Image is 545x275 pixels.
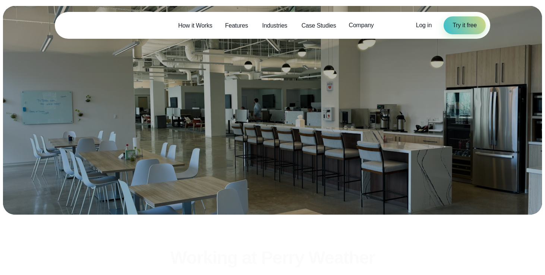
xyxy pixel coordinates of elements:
a: Try it free [444,16,486,34]
span: Case Studies [302,21,336,30]
span: How it Works [178,21,212,30]
a: Case Studies [295,18,343,33]
span: Try it free [453,21,477,30]
a: How it Works [172,18,219,33]
span: Company [349,21,374,30]
span: Industries [262,21,287,30]
span: Log in [416,22,432,28]
span: Features [225,21,248,30]
a: Log in [416,21,432,30]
